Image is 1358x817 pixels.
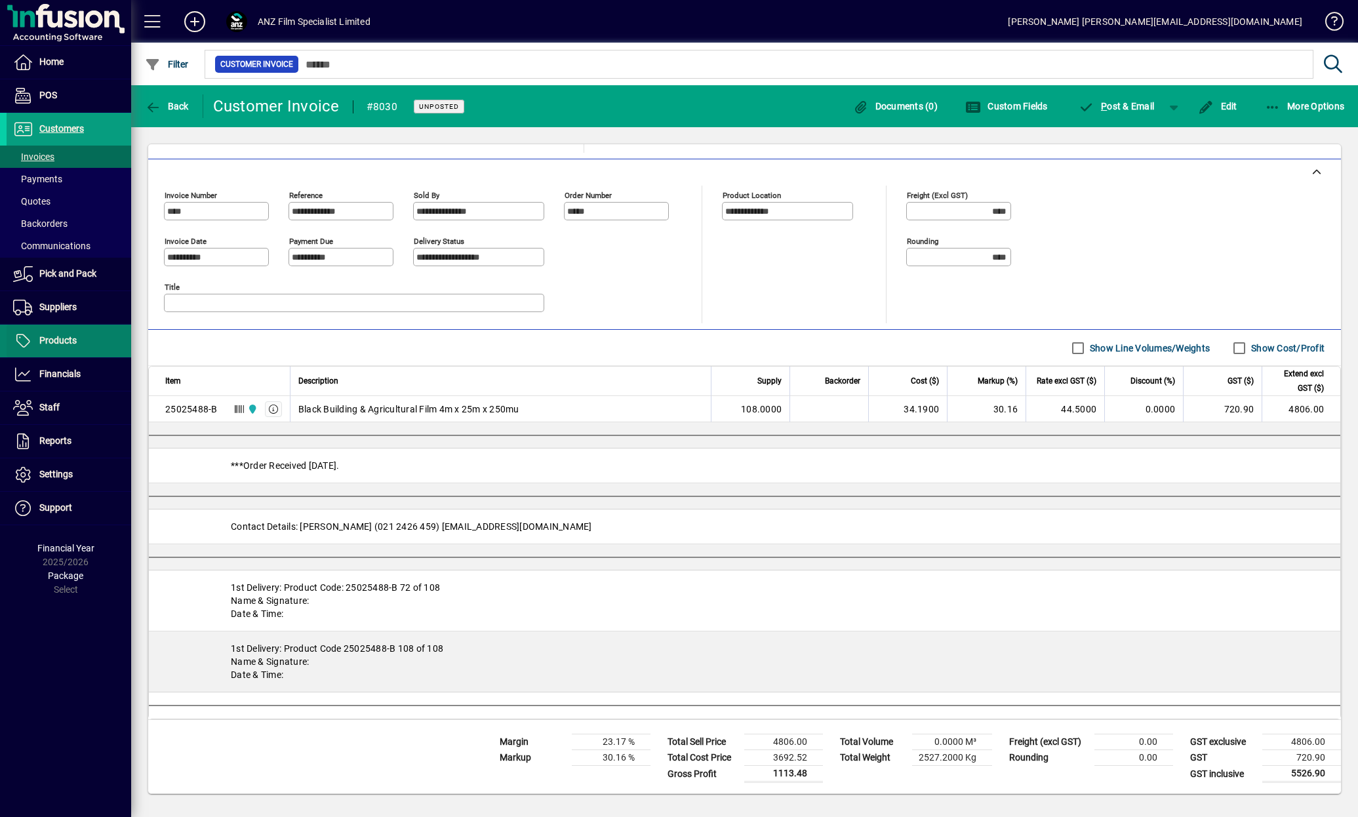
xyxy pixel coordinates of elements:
[220,58,293,71] span: Customer Invoice
[744,750,823,766] td: 3692.52
[744,766,823,782] td: 1113.48
[661,766,744,782] td: Gross Profit
[833,750,912,766] td: Total Weight
[165,237,207,246] mat-label: Invoice date
[1198,101,1237,111] span: Edit
[165,191,217,200] mat-label: Invoice number
[965,101,1048,111] span: Custom Fields
[741,403,782,416] span: 108.0000
[1270,367,1324,395] span: Extend excl GST ($)
[1008,11,1302,32] div: [PERSON_NAME] [PERSON_NAME][EMAIL_ADDRESS][DOMAIN_NAME]
[39,90,57,100] span: POS
[1003,750,1094,766] td: Rounding
[258,11,370,32] div: ANZ Film Specialist Limited
[849,94,941,118] button: Documents (0)
[367,96,397,117] div: #8030
[37,543,94,553] span: Financial Year
[13,241,90,251] span: Communications
[1184,766,1262,782] td: GST inclusive
[39,335,77,346] span: Products
[7,46,131,79] a: Home
[1094,734,1173,750] td: 0.00
[978,374,1018,388] span: Markup (%)
[7,79,131,112] a: POS
[13,196,50,207] span: Quotes
[565,191,612,200] mat-label: Order number
[1262,766,1341,782] td: 5526.90
[947,396,1026,422] td: 30.16
[572,734,650,750] td: 23.17 %
[13,174,62,184] span: Payments
[142,94,192,118] button: Back
[414,237,464,246] mat-label: Delivery status
[39,268,96,279] span: Pick and Pack
[149,509,1340,544] div: Contact Details: [PERSON_NAME] (021 2426 459) [EMAIL_ADDRESS][DOMAIN_NAME]
[852,101,938,111] span: Documents (0)
[1184,734,1262,750] td: GST exclusive
[1248,342,1325,355] label: Show Cost/Profit
[661,750,744,766] td: Total Cost Price
[911,374,939,388] span: Cost ($)
[1101,101,1107,111] span: P
[7,258,131,290] a: Pick and Pack
[744,734,823,750] td: 4806.00
[7,358,131,391] a: Financials
[912,750,992,766] td: 2527.2000 Kg
[1262,750,1341,766] td: 720.90
[7,325,131,357] a: Products
[289,237,333,246] mat-label: Payment due
[1265,101,1345,111] span: More Options
[757,374,782,388] span: Supply
[213,96,340,117] div: Customer Invoice
[1087,342,1210,355] label: Show Line Volumes/Weights
[149,631,1340,692] div: 1st Delivery: Product Code 25025488-B 108 of 108 Name & Signature: Date & Time:
[419,102,459,111] span: Unposted
[39,369,81,379] span: Financials
[1315,3,1342,45] a: Knowledge Base
[7,425,131,458] a: Reports
[7,291,131,324] a: Suppliers
[142,52,192,76] button: Filter
[661,734,744,750] td: Total Sell Price
[912,734,992,750] td: 0.0000 M³
[1034,403,1096,416] div: 44.5000
[298,374,338,388] span: Description
[39,435,71,446] span: Reports
[1094,750,1173,766] td: 0.00
[13,151,54,162] span: Invoices
[174,10,216,33] button: Add
[1037,374,1096,388] span: Rate excl GST ($)
[1195,94,1241,118] button: Edit
[7,235,131,257] a: Communications
[7,212,131,235] a: Backorders
[907,191,968,200] mat-label: Freight (excl GST)
[1262,94,1348,118] button: More Options
[48,570,83,581] span: Package
[39,123,84,134] span: Customers
[7,146,131,168] a: Invoices
[145,59,189,70] span: Filter
[39,302,77,312] span: Suppliers
[1228,374,1254,388] span: GST ($)
[1130,374,1175,388] span: Discount (%)
[289,191,323,200] mat-label: Reference
[1184,750,1262,766] td: GST
[149,448,1340,483] div: ***Order Received [DATE].
[216,10,258,33] button: Profile
[13,218,68,229] span: Backorders
[165,283,180,292] mat-label: Title
[1079,101,1155,111] span: ost & Email
[7,492,131,525] a: Support
[1262,734,1341,750] td: 4806.00
[165,374,181,388] span: Item
[1262,396,1340,422] td: 4806.00
[298,403,519,416] span: Black Building & Agricultural Film 4m x 25m x 250mu
[868,396,947,422] td: 34.1900
[1003,734,1094,750] td: Freight (excl GST)
[7,391,131,424] a: Staff
[131,94,203,118] app-page-header-button: Back
[145,101,189,111] span: Back
[414,191,439,200] mat-label: Sold by
[907,237,938,246] mat-label: Rounding
[572,750,650,766] td: 30.16 %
